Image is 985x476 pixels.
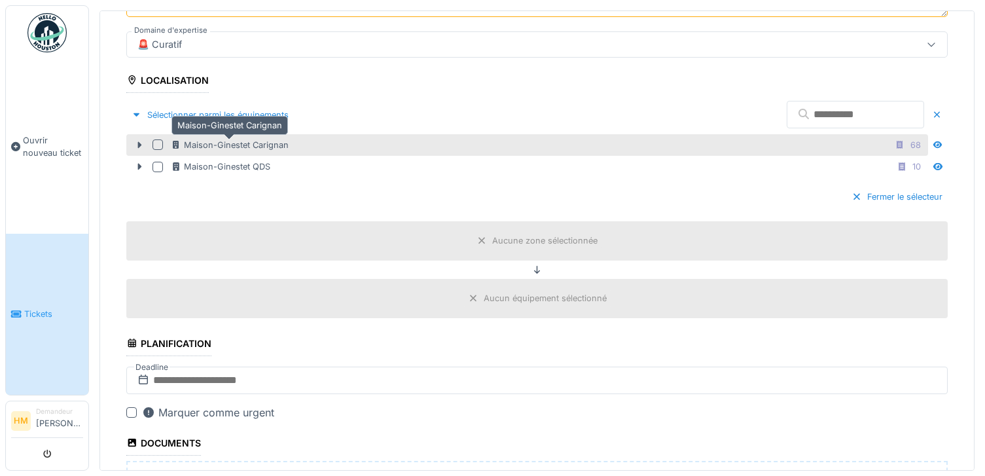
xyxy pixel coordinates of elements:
[134,360,170,375] label: Deadline
[132,37,187,52] div: 🚨 Curatif
[912,160,921,173] div: 10
[171,116,288,135] div: Maison-Ginestet Carignan
[23,134,83,159] span: Ouvrir nouveau ticket
[492,234,598,247] div: Aucune zone sélectionnée
[36,407,83,435] li: [PERSON_NAME]
[27,13,67,52] img: Badge_color-CXgf-gQk.svg
[6,60,88,234] a: Ouvrir nouveau ticket
[910,139,921,151] div: 68
[36,407,83,416] div: Demandeur
[6,234,88,395] a: Tickets
[171,139,289,151] div: Maison-Ginestet Carignan
[126,71,209,93] div: Localisation
[142,405,274,420] div: Marquer comme urgent
[11,407,83,438] a: HM Demandeur[PERSON_NAME]
[846,188,948,206] div: Fermer le sélecteur
[126,433,201,456] div: Documents
[132,25,210,36] label: Domaine d'expertise
[11,411,31,431] li: HM
[171,160,270,173] div: Maison-Ginestet QDS
[126,334,211,356] div: Planification
[484,292,607,304] div: Aucun équipement sélectionné
[24,308,83,320] span: Tickets
[126,106,294,124] div: Sélectionner parmi les équipements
